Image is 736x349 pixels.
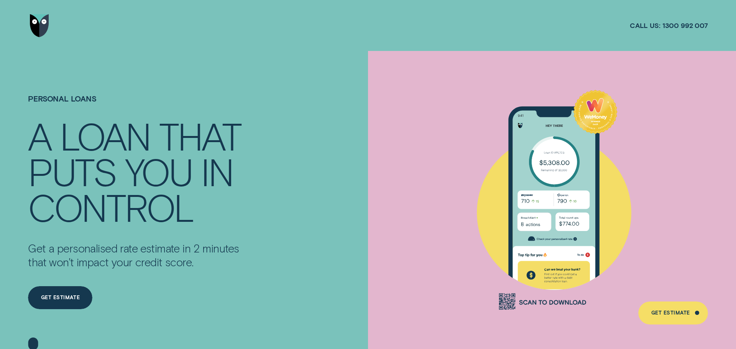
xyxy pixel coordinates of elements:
a: Get Estimate [638,301,708,324]
h1: Personal Loans [28,94,250,118]
img: Wisr [30,14,49,37]
div: YOU [125,153,192,189]
a: Call us:1300 992 007 [630,21,708,30]
span: 1300 992 007 [662,21,708,30]
span: Call us: [630,21,660,30]
div: THAT [159,118,241,153]
div: CONTROL [28,189,193,224]
p: Get a personalised rate estimate in 2 minutes that won't impact your credit score. [28,241,250,269]
div: A [28,118,51,153]
div: IN [201,153,233,189]
div: PUTS [28,153,116,189]
a: Get Estimate [28,286,92,309]
div: LOAN [60,118,150,153]
h4: A LOAN THAT PUTS YOU IN CONTROL [28,118,250,224]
